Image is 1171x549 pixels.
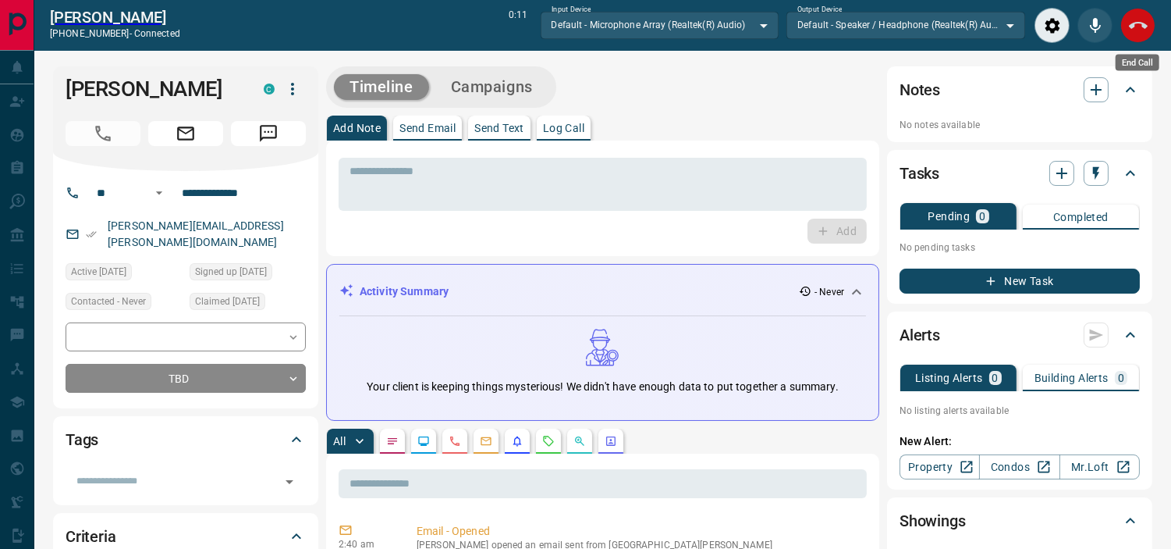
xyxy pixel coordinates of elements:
[552,5,591,15] label: Input Device
[231,121,306,146] span: Message
[360,283,449,300] p: Activity Summary
[279,471,300,493] button: Open
[814,285,844,299] p: - Never
[66,427,98,452] h2: Tags
[992,373,999,383] p: 0
[480,435,492,447] svg: Emails
[900,236,1140,259] p: No pending tasks
[900,404,1140,418] p: No listing alerts available
[1118,373,1124,383] p: 0
[797,5,842,15] label: Output Device
[605,435,617,447] svg: Agent Actions
[900,155,1140,192] div: Tasks
[195,294,260,309] span: Claimed [DATE]
[66,121,140,146] span: Call
[511,435,523,447] svg: Listing Alerts
[66,364,306,393] div: TBD
[417,435,430,447] svg: Lead Browsing Activity
[915,373,983,383] p: Listing Alerts
[900,508,966,533] h2: Showings
[333,123,381,134] p: Add Note
[417,523,861,540] p: Email - Opened
[134,28,180,39] span: connected
[900,316,1140,354] div: Alerts
[1053,212,1109,223] p: Completed
[900,323,940,348] h2: Alerts
[1034,373,1109,383] p: Building Alerts
[333,436,346,447] p: All
[66,524,116,549] h2: Criteria
[1120,8,1155,43] div: End Call
[449,435,461,447] svg: Calls
[435,74,548,100] button: Campaigns
[541,12,779,38] div: Default - Microphone Array (Realtek(R) Audio)
[900,118,1140,132] p: No notes available
[334,74,429,100] button: Timeline
[108,219,284,248] a: [PERSON_NAME][EMAIL_ADDRESS][PERSON_NAME][DOMAIN_NAME]
[1077,8,1112,43] div: Mute
[786,12,1025,38] div: Default - Speaker / Headphone (Realtek(R) Audio)
[573,435,586,447] svg: Opportunities
[71,264,126,280] span: Active [DATE]
[66,421,306,458] div: Tags
[190,263,306,285] div: Tue Apr 16 2024
[900,77,940,102] h2: Notes
[928,211,970,222] p: Pending
[264,84,275,94] div: condos.ca
[50,27,180,41] p: [PHONE_NUMBER] -
[71,294,146,309] span: Contacted - Never
[1034,8,1070,43] div: Audio Settings
[50,8,180,27] a: [PERSON_NAME]
[386,435,399,447] svg: Notes
[543,123,584,134] p: Log Call
[979,211,985,222] p: 0
[66,77,240,102] h1: [PERSON_NAME]
[900,161,939,186] h2: Tasks
[399,123,456,134] p: Send Email
[1059,455,1140,479] a: Mr.Loft
[474,123,524,134] p: Send Text
[195,264,267,280] span: Signed up [DATE]
[190,293,306,315] div: Tue Apr 16 2024
[900,502,1140,540] div: Showings
[86,229,97,240] svg: Email Verified
[150,184,169,202] button: Open
[339,277,866,306] div: Activity Summary- Never
[900,269,1140,294] button: New Task
[900,455,980,479] a: Property
[367,379,838,395] p: Your client is keeping things mysterious! We didn't have enough data to put together a summary.
[979,455,1059,479] a: Condos
[1116,55,1159,71] div: End Call
[148,121,223,146] span: Email
[66,263,182,285] div: Tue Apr 16 2024
[900,71,1140,109] div: Notes
[900,433,1140,450] p: New Alert:
[542,435,555,447] svg: Requests
[509,8,527,43] p: 0:11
